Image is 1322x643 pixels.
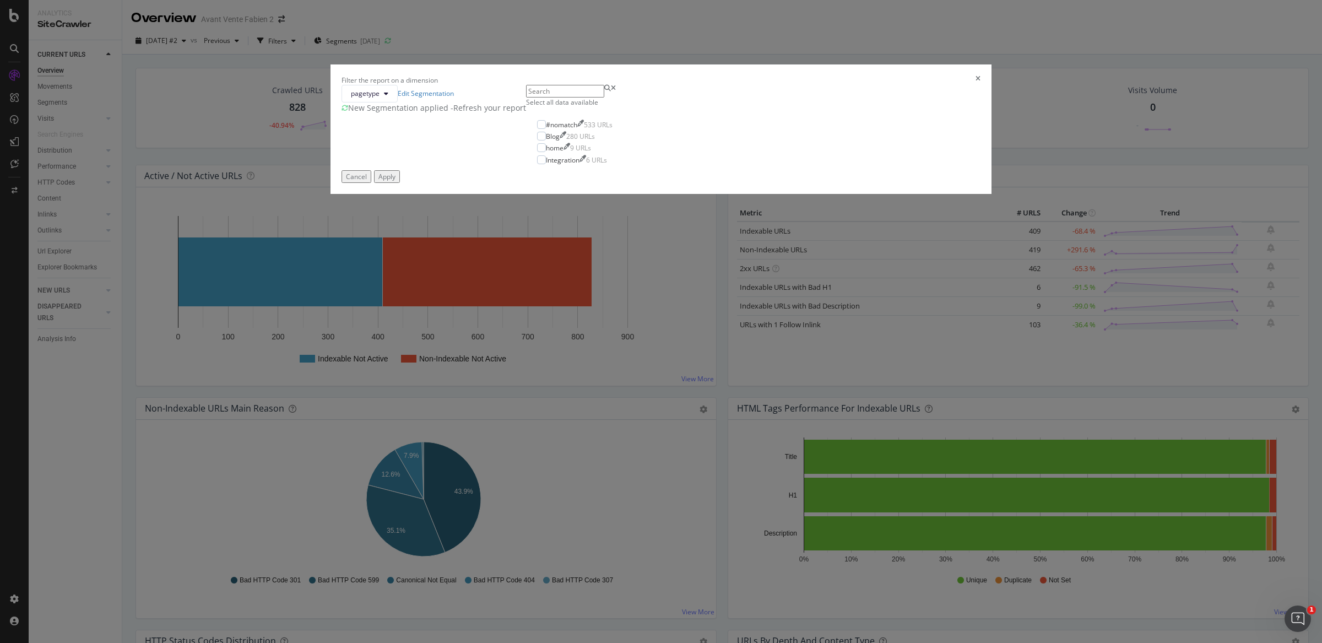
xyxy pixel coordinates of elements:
[398,89,454,98] a: Edit Segmentation
[342,85,398,102] button: pagetype
[976,75,980,85] div: times
[1307,606,1316,614] span: 1
[546,132,560,141] div: Blog
[526,98,624,107] div: Select all data available
[342,75,438,85] div: Filter the report on a dimension
[346,172,367,181] div: Cancel
[378,172,395,181] div: Apply
[451,102,526,114] div: - Refresh your report
[330,64,991,194] div: modal
[546,143,564,153] div: home
[348,102,451,114] div: New Segmentation applied
[586,155,607,165] div: 6 URLs
[342,170,371,183] button: Cancel
[584,120,613,129] div: 533 URLs
[546,155,579,165] div: Integration
[374,170,400,183] button: Apply
[566,132,595,141] div: 280 URLs
[1285,606,1311,632] iframe: Intercom live chat
[570,143,591,153] div: 9 URLs
[351,89,380,98] span: pagetype
[546,120,577,129] div: #nomatch
[526,85,604,98] input: Search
